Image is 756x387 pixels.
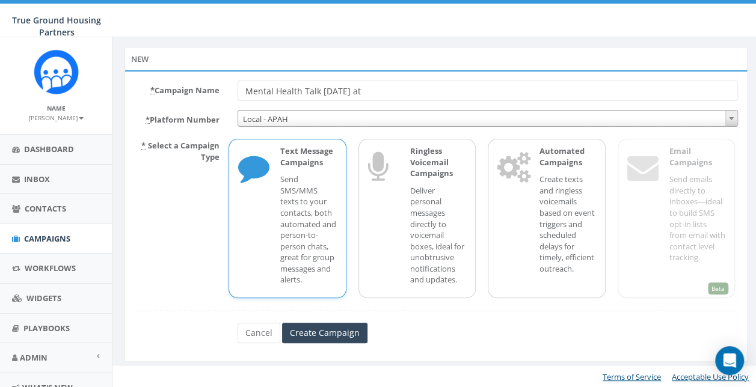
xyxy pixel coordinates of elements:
[23,323,70,334] span: Playbooks
[282,323,367,343] input: Create Campaign
[708,282,728,294] span: Beta
[125,110,229,126] label: Platform Number
[29,112,84,123] a: [PERSON_NAME]
[12,14,101,38] span: True Ground Housing Partners
[24,233,70,244] span: Campaigns
[603,371,661,382] a: Terms of Service
[410,185,466,285] p: Deliver personal messages directly to voicemail boxes, ideal for unobtrusive notifications and up...
[34,49,79,94] img: Rally_Corp_Logo_1.png
[672,371,749,382] a: Acceptable Use Policy
[539,145,595,168] p: Automated Campaigns
[539,174,595,274] p: Create texts and ringless voicemails based on event triggers and scheduled delays for timely, eff...
[47,104,66,112] small: Name
[20,352,48,363] span: Admin
[26,293,61,303] span: Widgets
[238,81,738,101] input: Enter Campaign Name
[715,346,744,375] div: Open Intercom Messenger
[24,144,74,154] span: Dashboard
[280,145,336,168] p: Text Message Campaigns
[146,114,150,125] abbr: required
[125,81,229,96] label: Campaign Name
[238,111,737,127] span: Local - APAH
[238,110,738,127] span: Local - APAH
[25,263,76,273] span: Workflows
[238,323,280,343] a: Cancel
[24,174,50,184] span: Inbox
[280,174,336,285] p: Send SMS/MMS texts to your contacts, both automated and person-to-person chats, great for group m...
[410,145,466,179] p: Ringless Voicemail Campaigns
[25,203,66,214] span: Contacts
[150,85,155,96] abbr: required
[124,47,748,71] div: New
[148,140,220,162] span: Select a Campaign Type
[29,114,84,122] small: [PERSON_NAME]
